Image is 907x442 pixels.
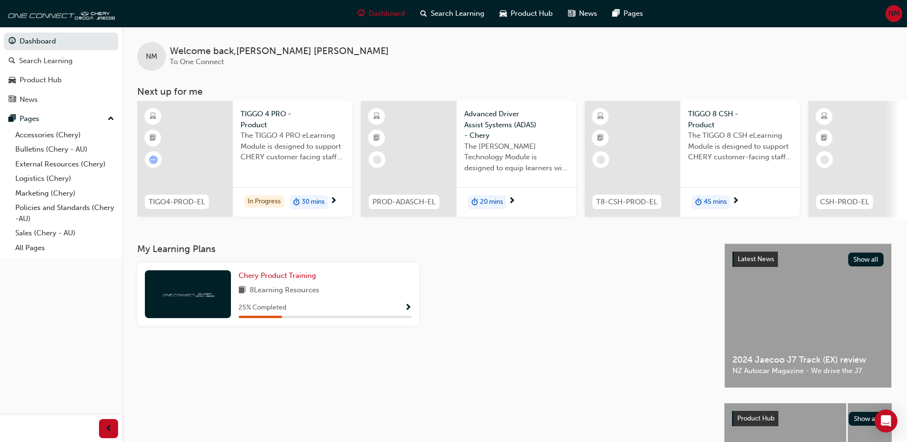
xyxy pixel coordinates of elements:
span: learningRecordVerb_ATTEMPT-icon [149,155,158,164]
button: Pages [4,110,118,128]
span: 2024 Jaecoo J7 Track (EX) review [732,354,884,365]
a: car-iconProduct Hub [492,4,560,23]
button: Show all [849,412,885,426]
span: booktick-icon [821,132,828,144]
a: News [4,91,118,109]
span: learningResourceType_ELEARNING-icon [597,110,604,123]
span: 45 mins [704,197,727,208]
a: news-iconNews [560,4,605,23]
span: Search Learning [431,8,484,19]
a: Marketing (Chery) [11,186,118,201]
div: Search Learning [19,55,73,66]
span: guage-icon [9,37,16,46]
span: NM [888,8,900,19]
span: Latest News [738,255,774,263]
span: Show Progress [404,304,412,312]
a: Bulletins (Chery - AU) [11,142,118,157]
span: car-icon [500,8,507,20]
span: To One Connect [170,57,224,66]
span: Product Hub [511,8,553,19]
span: prev-icon [105,423,112,435]
span: search-icon [420,8,427,20]
a: Latest NewsShow all [732,252,884,267]
span: The TIGGO 4 PRO eLearning Module is designed to support CHERY customer facing staff with the prod... [240,130,345,163]
span: up-icon [108,113,114,125]
span: news-icon [568,8,575,20]
span: TIGGO 8 CSH - Product [688,109,792,130]
a: Latest NewsShow all2024 Jaecoo J7 Track (EX) reviewNZ Autocar Magazine - We drive the J7. [724,243,892,388]
span: pages-icon [612,8,620,20]
span: Chery Product Training [239,271,316,280]
a: Search Learning [4,52,118,70]
h3: My Learning Plans [137,243,709,254]
span: booktick-icon [597,132,604,144]
div: In Progress [244,195,284,208]
a: Accessories (Chery) [11,128,118,143]
a: Dashboard [4,33,118,50]
span: duration-icon [695,196,702,209]
a: TIGO4-PROD-ELTIGGO 4 PRO - ProductThe TIGGO 4 PRO eLearning Module is designed to support CHERY c... [137,101,352,217]
a: Product Hub [4,71,118,89]
a: Chery Product Training [239,270,320,281]
button: NM [885,5,902,22]
span: learningResourceType_ELEARNING-icon [821,110,828,123]
span: next-icon [732,197,739,206]
span: learningRecordVerb_NONE-icon [597,155,605,164]
span: learningRecordVerb_NONE-icon [373,155,382,164]
span: PROD-ADASCH-EL [372,197,436,208]
span: Pages [623,8,643,19]
span: T8-CSH-PROD-EL [596,197,657,208]
a: Product HubShow all [732,411,884,426]
span: duration-icon [293,196,300,209]
a: PROD-ADASCH-ELAdvanced Driver Assist Systems (ADAS) - CheryThe [PERSON_NAME] Technology Module is... [361,101,576,217]
span: Dashboard [369,8,405,19]
a: search-iconSearch Learning [413,4,492,23]
span: News [579,8,597,19]
span: Welcome back , [PERSON_NAME] [PERSON_NAME] [170,46,389,57]
a: All Pages [11,241,118,255]
span: NM [146,51,157,62]
span: NZ Autocar Magazine - We drive the J7. [732,365,884,376]
a: External Resources (Chery) [11,157,118,172]
a: Sales (Chery - AU) [11,226,118,241]
span: The TIGGO 8 CSH eLearning Module is designed to support CHERY customer-facing staff with the prod... [688,130,792,163]
span: book-icon [239,285,246,297]
div: Open Intercom Messenger [874,409,897,432]
span: Advanced Driver Assist Systems (ADAS) - Chery [464,109,568,141]
span: guage-icon [358,8,365,20]
a: Policies and Standards (Chery -AU) [11,200,118,226]
a: pages-iconPages [605,4,651,23]
a: guage-iconDashboard [350,4,413,23]
span: search-icon [9,57,15,66]
button: Show all [848,253,884,266]
div: News [20,94,38,105]
span: duration-icon [471,196,478,209]
span: booktick-icon [373,132,380,144]
span: booktick-icon [150,132,156,144]
a: T8-CSH-PROD-ELTIGGO 8 CSH - ProductThe TIGGO 8 CSH eLearning Module is designed to support CHERY ... [585,101,800,217]
span: car-icon [9,76,16,85]
img: oneconnect [5,4,115,23]
span: TIGGO 4 PRO - Product [240,109,345,130]
div: Pages [20,113,39,124]
span: pages-icon [9,115,16,123]
span: TIGO4-PROD-EL [149,197,205,208]
span: The [PERSON_NAME] Technology Module is designed to equip learners with essential knowledge about ... [464,141,568,174]
span: 25 % Completed [239,302,286,313]
span: 20 mins [480,197,503,208]
span: learningResourceType_ELEARNING-icon [150,110,156,123]
span: news-icon [9,96,16,104]
div: Product Hub [20,75,62,86]
span: next-icon [330,197,337,206]
button: Show Progress [404,302,412,314]
h3: Next up for me [122,86,907,97]
span: 8 Learning Resources [250,285,319,297]
span: Product Hub [737,414,775,422]
span: learningRecordVerb_NONE-icon [820,155,829,164]
span: learningResourceType_ELEARNING-icon [373,110,380,123]
span: 30 mins [302,197,325,208]
button: DashboardSearch LearningProduct HubNews [4,31,118,110]
a: Logistics (Chery) [11,171,118,186]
